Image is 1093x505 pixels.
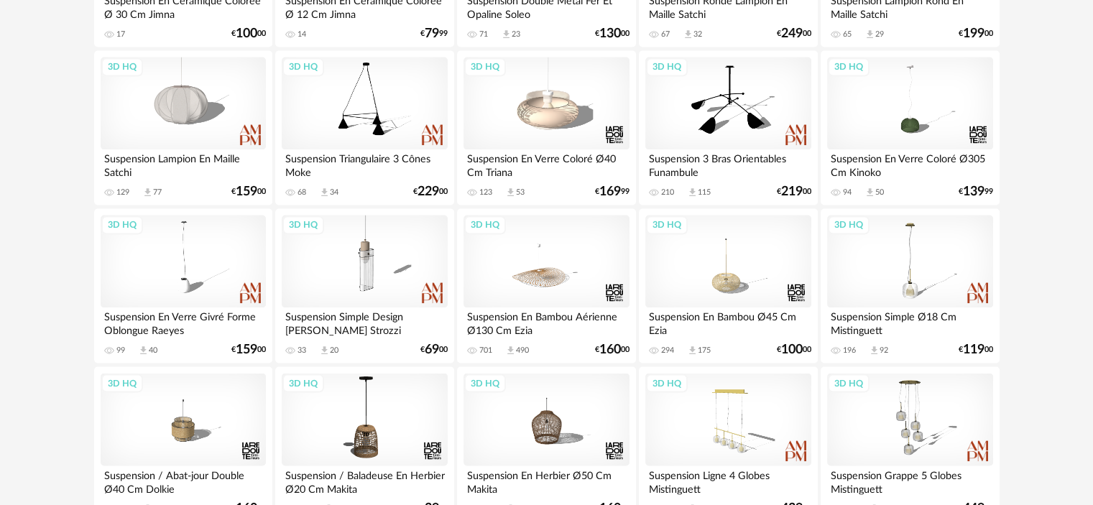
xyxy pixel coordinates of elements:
[425,29,439,39] span: 79
[236,345,257,355] span: 159
[464,374,506,392] div: 3D HQ
[843,187,852,198] div: 94
[101,374,143,392] div: 3D HQ
[646,374,688,392] div: 3D HQ
[595,29,629,39] div: € 00
[661,187,674,198] div: 210
[777,187,811,197] div: € 00
[231,187,266,197] div: € 00
[298,29,306,40] div: 14
[464,307,629,336] div: Suspension En Bambou Aérienne Ø130 Cm Ezia
[153,187,162,198] div: 77
[693,29,702,40] div: 32
[457,208,635,363] a: 3D HQ Suspension En Bambou Aérienne Ø130 Cm Ezia 701 Download icon 490 €16000
[282,374,324,392] div: 3D HQ
[275,50,453,205] a: 3D HQ Suspension Triangulaire 3 Cônes Moke 68 Download icon 34 €22900
[282,149,447,178] div: Suspension Triangulaire 3 Cônes Moke
[843,346,856,356] div: 196
[645,307,811,336] div: Suspension En Bambou Ø45 Cm Ezia
[959,187,993,197] div: € 99
[599,29,621,39] span: 130
[821,50,999,205] a: 3D HQ Suspension En Verre Coloré Ø305 Cm Kinoko 94 Download icon 50 €13999
[828,374,870,392] div: 3D HQ
[479,187,492,198] div: 123
[645,465,811,494] div: Suspension Ligne 4 Globes Mistinguett
[101,57,143,76] div: 3D HQ
[875,29,884,40] div: 29
[959,29,993,39] div: € 00
[282,216,324,234] div: 3D HQ
[661,346,674,356] div: 294
[639,208,817,363] a: 3D HQ Suspension En Bambou Ø45 Cm Ezia 294 Download icon 175 €10000
[595,345,629,355] div: € 00
[319,345,330,356] span: Download icon
[464,216,506,234] div: 3D HQ
[420,29,448,39] div: € 99
[505,345,516,356] span: Download icon
[599,345,621,355] span: 160
[827,307,992,336] div: Suspension Simple Ø18 Cm Mistinguett
[116,29,125,40] div: 17
[687,345,698,356] span: Download icon
[420,345,448,355] div: € 00
[639,50,817,205] a: 3D HQ Suspension 3 Bras Orientables Funambule 210 Download icon 115 €21900
[116,346,125,356] div: 99
[869,345,880,356] span: Download icon
[864,187,875,198] span: Download icon
[959,345,993,355] div: € 00
[275,208,453,363] a: 3D HQ Suspension Simple Design [PERSON_NAME] Strozzi 33 Download icon 20 €6900
[330,187,338,198] div: 34
[282,465,447,494] div: Suspension / Baladeuse En Herbier Ø20 Cm Makita
[781,345,803,355] span: 100
[963,345,984,355] span: 119
[457,50,635,205] a: 3D HQ Suspension En Verre Coloré Ø40 Cm Triana 123 Download icon 53 €16999
[505,187,516,198] span: Download icon
[963,29,984,39] span: 199
[231,29,266,39] div: € 00
[595,187,629,197] div: € 99
[777,29,811,39] div: € 00
[464,149,629,178] div: Suspension En Verre Coloré Ø40 Cm Triana
[101,465,266,494] div: Suspension / Abat-jour Double Ø40 Cm Dolkie
[236,29,257,39] span: 100
[425,345,439,355] span: 69
[142,187,153,198] span: Download icon
[827,149,992,178] div: Suspension En Verre Coloré Ø305 Cm Kinoko
[298,346,306,356] div: 33
[116,187,129,198] div: 129
[516,346,529,356] div: 490
[101,307,266,336] div: Suspension En Verre Givré Forme Oblongue Raeyes
[101,149,266,178] div: Suspension Lampion En Maille Satchi
[781,29,803,39] span: 249
[864,29,875,40] span: Download icon
[963,187,984,197] span: 139
[698,346,711,356] div: 175
[821,208,999,363] a: 3D HQ Suspension Simple Ø18 Cm Mistinguett 196 Download icon 92 €11900
[828,57,870,76] div: 3D HQ
[101,216,143,234] div: 3D HQ
[875,187,884,198] div: 50
[319,187,330,198] span: Download icon
[645,149,811,178] div: Suspension 3 Bras Orientables Funambule
[599,187,621,197] span: 169
[231,345,266,355] div: € 00
[777,345,811,355] div: € 00
[479,346,492,356] div: 701
[516,187,525,198] div: 53
[94,50,272,205] a: 3D HQ Suspension Lampion En Maille Satchi 129 Download icon 77 €15900
[330,346,338,356] div: 20
[683,29,693,40] span: Download icon
[138,345,149,356] span: Download icon
[94,208,272,363] a: 3D HQ Suspension En Verre Givré Forme Oblongue Raeyes 99 Download icon 40 €15900
[827,465,992,494] div: Suspension Grappe 5 Globes Mistinguett
[646,57,688,76] div: 3D HQ
[413,187,448,197] div: € 00
[687,187,698,198] span: Download icon
[479,29,488,40] div: 71
[501,29,512,40] span: Download icon
[781,187,803,197] span: 219
[661,29,670,40] div: 67
[282,307,447,336] div: Suspension Simple Design [PERSON_NAME] Strozzi
[149,346,157,356] div: 40
[418,187,439,197] span: 229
